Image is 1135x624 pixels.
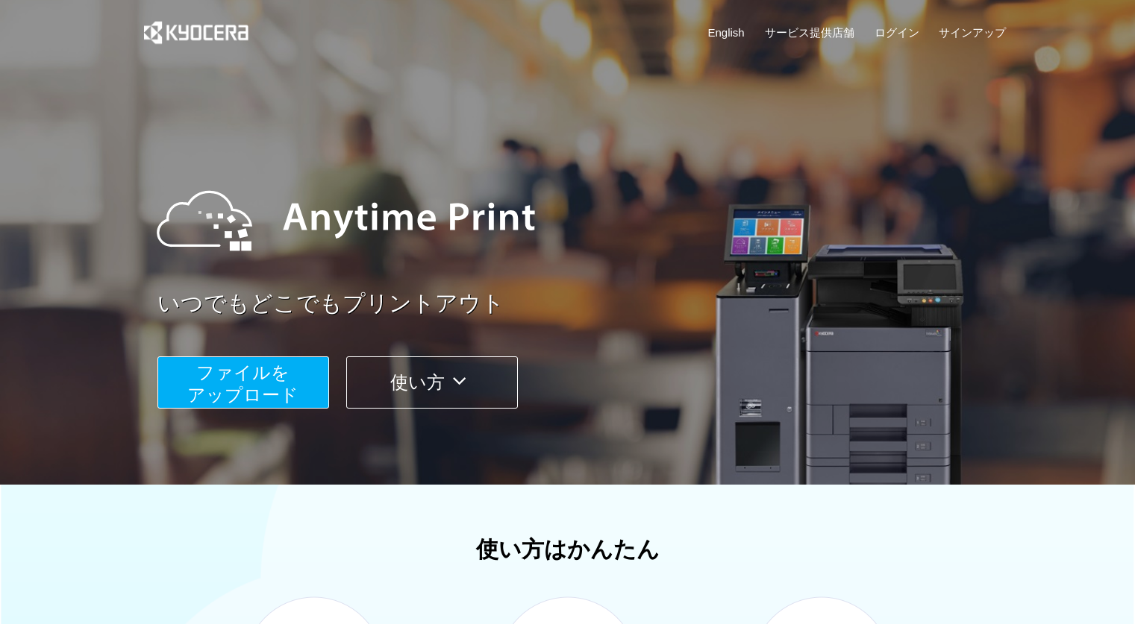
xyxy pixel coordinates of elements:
[157,356,329,409] button: ファイルを​​アップロード
[708,25,745,40] a: English
[346,356,518,409] button: 使い方
[765,25,854,40] a: サービス提供店舗
[157,288,1016,320] a: いつでもどこでもプリントアウト
[875,25,919,40] a: ログイン
[187,362,298,405] span: ファイルを ​​アップロード
[939,25,1006,40] a: サインアップ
